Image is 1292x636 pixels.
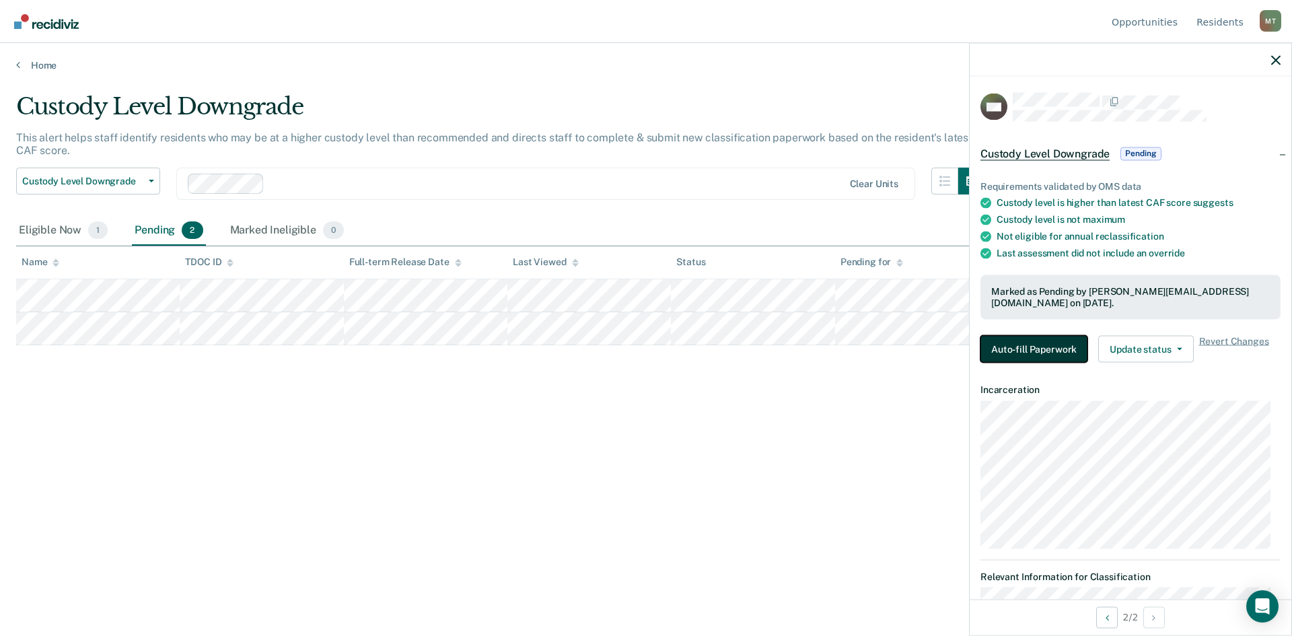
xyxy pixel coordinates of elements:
[16,93,985,131] div: Custody Level Downgrade
[970,132,1291,175] div: Custody Level DowngradePending
[1199,335,1269,362] span: Revert Changes
[1260,10,1281,32] button: Profile dropdown button
[182,221,203,239] span: 2
[980,147,1110,160] span: Custody Level Downgrade
[1143,606,1165,628] button: Next Opportunity
[1098,335,1193,362] button: Update status
[991,286,1270,309] div: Marked as Pending by [PERSON_NAME][EMAIL_ADDRESS][DOMAIN_NAME] on [DATE].
[997,248,1281,259] div: Last assessment did not include an
[997,214,1281,225] div: Custody level is not
[676,256,705,268] div: Status
[16,216,110,246] div: Eligible Now
[980,384,1281,395] dt: Incarceration
[88,221,108,239] span: 1
[1260,10,1281,32] div: M T
[22,176,143,187] span: Custody Level Downgrade
[1149,248,1185,258] span: override
[349,256,462,268] div: Full-term Release Date
[323,221,344,239] span: 0
[227,216,347,246] div: Marked Ineligible
[1193,197,1233,208] span: suggests
[850,178,899,190] div: Clear units
[16,131,972,157] p: This alert helps staff identify residents who may be at a higher custody level than recommended a...
[980,571,1281,582] dt: Relevant Information for Classification
[1246,590,1279,623] div: Open Intercom Messenger
[980,335,1087,362] button: Auto-fill Paperwork
[16,59,1276,71] a: Home
[980,335,1093,362] a: Navigate to form link
[1083,214,1125,225] span: maximum
[1096,606,1118,628] button: Previous Opportunity
[997,197,1281,209] div: Custody level is higher than latest CAF score
[14,14,79,29] img: Recidiviz
[22,256,59,268] div: Name
[185,256,234,268] div: TDOC ID
[997,231,1281,242] div: Not eligible for annual
[840,256,903,268] div: Pending for
[980,180,1281,192] div: Requirements validated by OMS data
[970,599,1291,635] div: 2 / 2
[513,256,578,268] div: Last Viewed
[1120,147,1161,160] span: Pending
[132,216,205,246] div: Pending
[1096,231,1164,242] span: reclassification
